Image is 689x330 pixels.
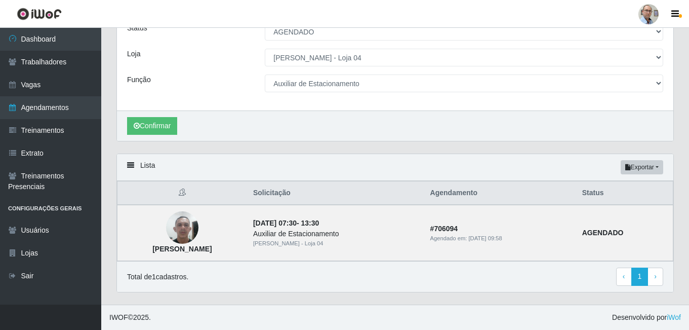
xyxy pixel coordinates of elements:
time: 13:30 [301,219,319,227]
label: Status [127,23,147,33]
strong: AGENDADO [582,229,624,237]
a: Next [647,268,663,286]
strong: - [253,219,319,227]
th: Agendamento [424,181,576,205]
strong: # 706094 [430,225,458,233]
span: › [654,272,657,280]
strong: [PERSON_NAME] [152,245,212,253]
button: Confirmar [127,117,177,135]
button: Exportar [621,160,663,174]
img: Patrício Fernandes Ribeiro [166,206,198,249]
p: Total de 1 cadastros. [127,272,188,282]
th: Status [576,181,673,205]
div: [PERSON_NAME] - Loja 04 [253,239,418,248]
a: iWof [667,313,681,321]
label: Loja [127,49,140,59]
img: CoreUI Logo [17,8,62,20]
a: 1 [631,268,649,286]
span: ‹ [623,272,625,280]
span: IWOF [109,313,128,321]
div: Agendado em: [430,234,570,243]
time: [DATE] 07:30 [253,219,297,227]
th: Solicitação [247,181,424,205]
div: Lista [117,154,673,181]
time: [DATE] 09:58 [468,235,502,241]
nav: pagination [616,268,663,286]
label: Função [127,75,151,85]
a: Previous [616,268,632,286]
div: Auxiliar de Estacionamento [253,229,418,239]
span: Desenvolvido por [612,312,681,323]
span: © 2025 . [109,312,151,323]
